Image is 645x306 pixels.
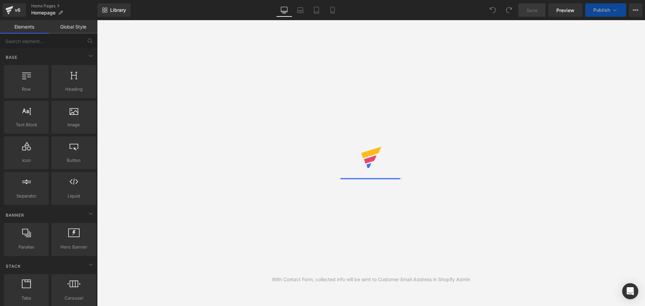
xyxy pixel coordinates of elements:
span: Library [110,7,126,13]
span: Tabs [6,295,47,302]
span: Text Block [6,121,47,128]
span: Preview [556,7,574,14]
button: More [629,3,642,17]
span: Base [5,54,18,60]
div: With Contact Form, collected info will be sent to Customer Email Address in Shopify Admin [272,276,470,283]
button: Publish [585,3,626,17]
span: Parallax [6,244,47,251]
button: Redo [502,3,516,17]
span: Carousel [53,295,94,302]
span: Separator [6,192,47,200]
span: Homepage [31,10,55,15]
a: New Library [97,3,131,17]
a: Mobile [325,3,341,17]
span: Hero Banner [53,244,94,251]
a: Home Pages [31,3,97,9]
span: Icon [6,157,47,164]
a: Desktop [276,3,292,17]
span: Row [6,86,47,93]
span: Button [53,157,94,164]
a: Tablet [308,3,325,17]
div: Open Intercom Messenger [622,283,638,299]
span: Stack [5,263,21,269]
a: v6 [3,3,26,17]
div: v6 [13,6,22,14]
a: Preview [548,3,583,17]
a: Laptop [292,3,308,17]
span: Image [53,121,94,128]
span: Banner [5,212,25,218]
span: Heading [53,86,94,93]
span: Save [526,7,537,14]
span: Liquid [53,192,94,200]
a: Global Style [49,20,97,34]
span: Publish [593,7,610,13]
button: Undo [486,3,500,17]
